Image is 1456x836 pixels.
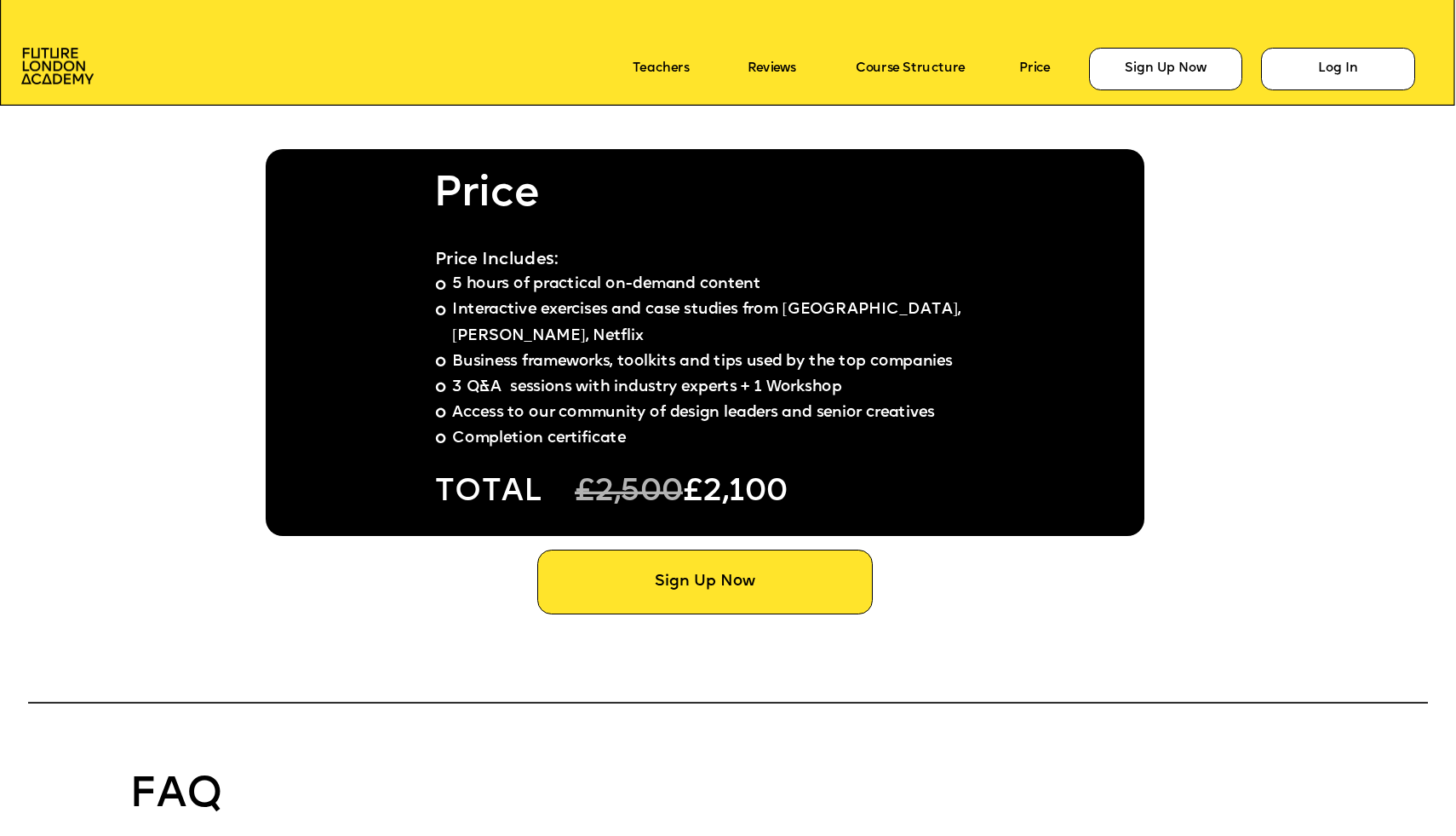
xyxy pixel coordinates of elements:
[452,354,953,369] span: Business frameworks, toolkits and tips used by the top companies
[575,477,683,507] span: £2,500
[129,770,242,820] p: FAQ
[435,251,559,268] span: Price Includes:
[683,477,788,507] span: £2,100
[633,62,690,77] a: Teachers
[433,175,540,216] span: Price
[452,430,626,446] span: Completion certificate
[452,277,760,292] span: 5 hours of practical on-demand content
[452,405,934,420] span: Access to our community of design leaders and senior creatives
[748,62,796,77] a: Reviews
[856,62,966,77] a: Course Structure
[452,303,966,343] span: Interactive exercises and case studies from [GEOGRAPHIC_DATA], [PERSON_NAME], Netflix
[1019,62,1051,77] a: Price
[21,48,94,84] img: image-aac980e9-41de-4c2d-a048-f29dd30a0068.png
[435,477,542,507] span: TOTAL
[452,379,842,395] span: 3 Q&A sessions with industry experts + 1 Workshop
